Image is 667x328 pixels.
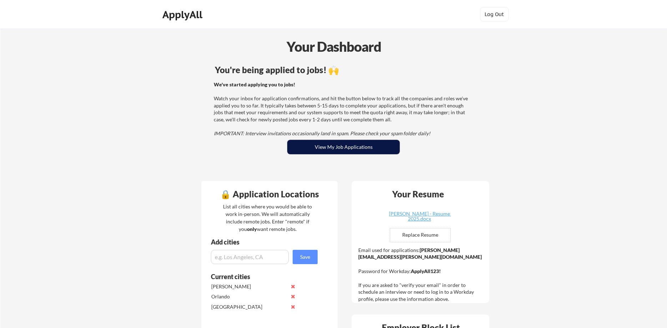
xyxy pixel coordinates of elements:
div: List all cities where you would be able to work in-person. We will automatically include remote j... [218,203,317,233]
div: Your Resume [383,190,453,198]
strong: We've started applying you to jobs! [214,81,295,87]
div: Current cities [211,273,310,280]
div: Orlando [211,293,287,300]
strong: ApplyAll123! [411,268,441,274]
button: Log Out [480,7,509,21]
div: You're being applied to jobs! 🙌 [215,66,472,74]
a: [PERSON_NAME] - Resume 2025.docx [377,211,462,222]
div: Watch your inbox for application confirmations, and hit the button below to track all the compani... [214,81,471,137]
strong: only [247,226,257,232]
div: 🔒 Application Locations [203,190,336,198]
input: e.g. Los Angeles, CA [211,250,289,264]
div: [PERSON_NAME] [211,283,287,290]
button: View My Job Applications [287,140,400,154]
div: ApplyAll [162,9,204,21]
div: Add cities [211,239,319,245]
button: Save [293,250,318,264]
div: [GEOGRAPHIC_DATA] [211,303,287,311]
em: IMPORTANT: Interview invitations occasionally land in spam. Please check your spam folder daily! [214,130,430,136]
strong: [PERSON_NAME][EMAIL_ADDRESS][PERSON_NAME][DOMAIN_NAME] [358,247,482,260]
div: Your Dashboard [1,36,667,57]
div: [PERSON_NAME] - Resume 2025.docx [377,211,462,221]
div: Email used for applications: Password for Workday: If you are asked to "verify your email" in ord... [358,247,484,303]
